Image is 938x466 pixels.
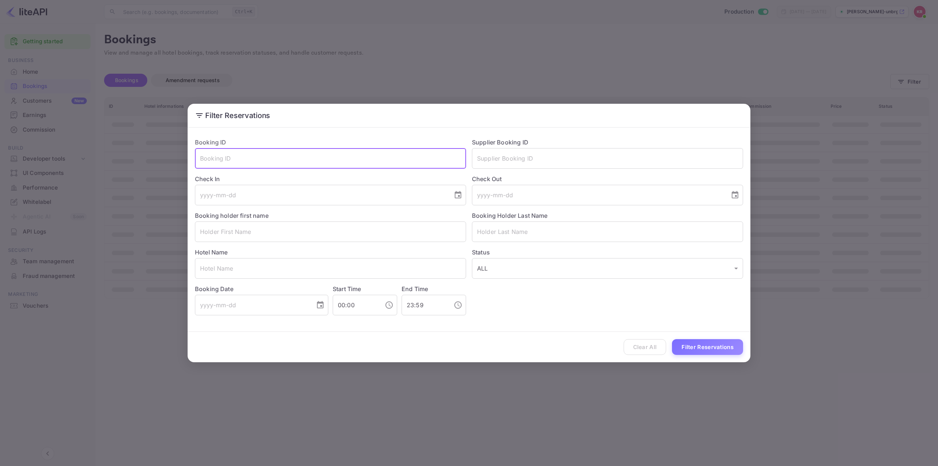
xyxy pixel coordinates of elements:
[195,258,466,279] input: Hotel Name
[195,249,228,256] label: Hotel Name
[195,139,226,146] label: Booking ID
[195,175,466,183] label: Check In
[195,295,310,315] input: yyyy-mm-dd
[195,221,466,242] input: Holder First Name
[472,139,528,146] label: Supplier Booking ID
[672,339,743,355] button: Filter Reservations
[333,285,361,293] label: Start Time
[472,258,743,279] div: ALL
[451,298,465,312] button: Choose time, selected time is 11:59 PM
[728,188,742,202] button: Choose date
[451,188,465,202] button: Choose date
[472,221,743,242] input: Holder Last Name
[402,285,428,293] label: End Time
[472,175,743,183] label: Check Out
[195,212,269,219] label: Booking holder first name
[472,212,548,219] label: Booking Holder Last Name
[188,104,750,127] h2: Filter Reservations
[472,148,743,169] input: Supplier Booking ID
[333,295,379,315] input: hh:mm
[402,295,448,315] input: hh:mm
[313,298,328,312] button: Choose date
[472,185,725,205] input: yyyy-mm-dd
[195,285,328,293] label: Booking Date
[195,148,466,169] input: Booking ID
[195,185,448,205] input: yyyy-mm-dd
[382,298,396,312] button: Choose time, selected time is 12:00 AM
[472,248,743,257] label: Status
